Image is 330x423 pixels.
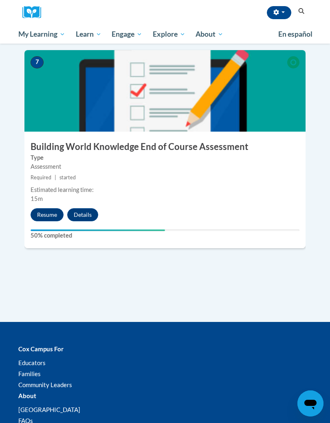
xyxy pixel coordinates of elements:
button: Search [295,7,308,16]
span: My Learning [18,29,65,39]
span: 15m [31,195,43,202]
span: Learn [76,29,101,39]
b: About [18,392,36,399]
a: My Learning [13,25,70,44]
span: En español [278,30,312,38]
div: Main menu [12,25,318,44]
a: Explore [147,25,191,44]
span: Required [31,174,51,181]
span: About [196,29,223,39]
iframe: Button to launch messaging window [297,390,323,416]
div: Estimated learning time: [31,185,299,194]
a: Families [18,370,41,377]
a: Educators [18,359,46,366]
span: started [59,174,76,181]
a: Engage [106,25,147,44]
button: Resume [31,208,64,221]
img: Course Image [24,50,306,132]
a: Community Leaders [18,381,72,388]
div: Assessment [31,162,299,171]
a: [GEOGRAPHIC_DATA] [18,406,80,413]
button: Account Settings [267,6,291,19]
label: Type [31,153,299,162]
b: Cox Campus For [18,345,64,352]
label: 50% completed [31,231,299,240]
span: Engage [112,29,142,39]
a: Cox Campus [22,6,47,19]
span: 7 [31,56,44,68]
a: En español [273,26,318,43]
button: Details [67,208,98,221]
a: About [191,25,229,44]
span: | [55,174,56,181]
a: Learn [70,25,107,44]
h3: Building World Knowledge End of Course Assessment [24,141,306,153]
span: Explore [153,29,185,39]
img: Logo brand [22,6,47,19]
div: Your progress [31,229,165,231]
